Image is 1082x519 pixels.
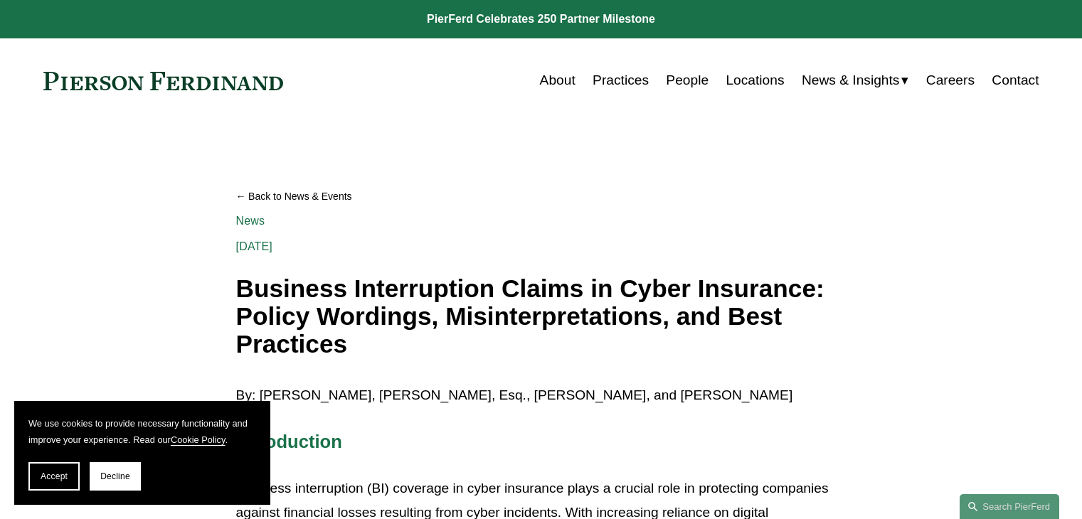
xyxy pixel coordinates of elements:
a: News [236,215,265,227]
a: About [540,67,576,94]
a: People [666,67,709,94]
span: Accept [41,471,68,481]
button: Decline [90,462,141,491]
a: Cookie Policy [171,434,226,445]
span: [DATE] [236,240,272,252]
button: Accept [28,462,80,491]
a: Contact [992,67,1039,94]
p: We use cookies to provide necessary functionality and improve your experience. Read our . [28,415,256,448]
a: folder dropdown [802,67,909,94]
a: Back to News & Events [236,184,847,209]
p: By: [PERSON_NAME], [PERSON_NAME], Esq., [PERSON_NAME], and [PERSON_NAME] [236,383,847,408]
a: Careers [926,67,975,94]
a: Practices [593,67,649,94]
span: Introduction [236,432,342,451]
section: Cookie banner [14,401,270,505]
span: News & Insights [802,68,900,93]
a: Locations [726,67,784,94]
a: Search this site [960,494,1059,519]
span: Decline [100,471,130,481]
h1: Business Interruption Claims in Cyber Insurance: Policy Wordings, Misinterpretations, and Best Pr... [236,275,847,358]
